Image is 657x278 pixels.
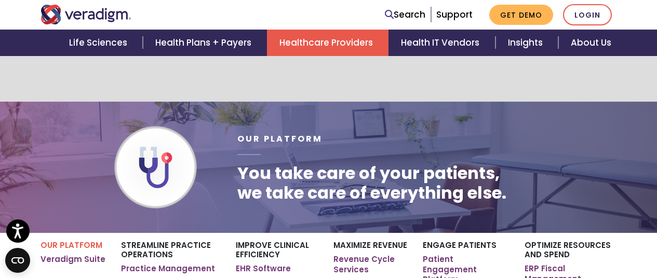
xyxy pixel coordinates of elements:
a: Healthcare Providers [267,30,388,56]
a: Search [385,8,425,22]
a: Login [563,4,612,25]
a: Practice Management [121,263,215,274]
iframe: Drift Chat Widget [458,203,645,266]
a: Life Sciences [57,30,143,56]
a: Support [436,8,473,21]
span: Our Platform [237,133,323,145]
a: Health Plans + Payers [143,30,267,56]
h1: You take care of your patients, we take care of everything else. [237,163,506,203]
a: Health IT Vendors [388,30,495,56]
button: Open CMP widget [5,248,30,273]
a: Insights [495,30,558,56]
img: Veradigm logo [41,5,131,24]
a: Veradigm Suite [41,254,105,265]
a: EHR Software [236,263,291,274]
a: Revenue Cycle Services [333,254,407,274]
a: About Us [558,30,624,56]
a: Get Demo [489,5,553,25]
